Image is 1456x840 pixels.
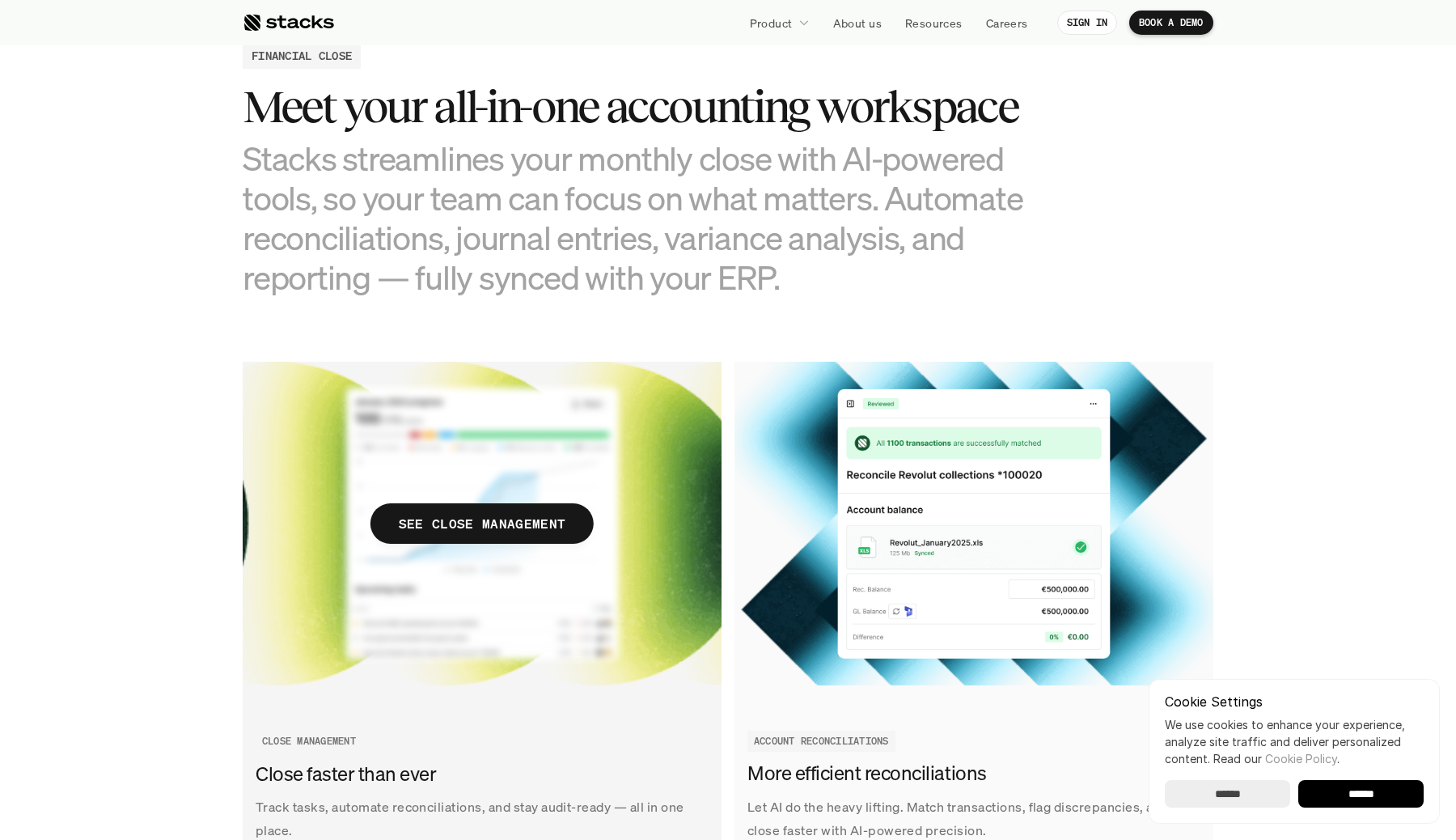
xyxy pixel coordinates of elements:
[1129,11,1213,35] a: BOOK A DEMO
[252,47,352,64] h2: FINANCIAL CLOSE
[256,761,700,788] h3: Close faster than ever
[1165,716,1424,767] p: We use cookies to enhance your experience, analyze site traffic and deliver personalized content.
[1165,695,1424,708] p: Cookie Settings
[191,375,262,386] a: Privacy Policy
[823,8,891,37] a: About us
[243,82,1052,132] h3: Meet your all-in-one accounting workspace
[243,138,1052,298] h3: Stacks streamlines your monthly close with AI-powered tools, so your team can focus on what matte...
[399,512,565,536] p: SEE CLOSE MANAGEMENT
[750,15,793,32] p: Product
[1213,752,1340,766] span: Read our .
[747,761,1192,788] h3: More efficient reconciliations
[262,736,356,747] h2: CLOSE MANAGEMENT
[976,8,1038,37] a: Careers
[754,736,889,747] h2: ACCOUNT RECONCILIATIONS
[895,8,972,37] a: Resources
[1067,17,1108,28] p: SIGN IN
[1265,752,1337,766] a: Cookie Policy
[1139,17,1204,28] p: BOOK A DEMO
[370,503,594,544] span: SEE CLOSE MANAGEMENT
[986,15,1028,32] p: Careers
[1057,11,1118,35] a: SIGN IN
[905,15,963,32] p: Resources
[833,15,882,32] p: About us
